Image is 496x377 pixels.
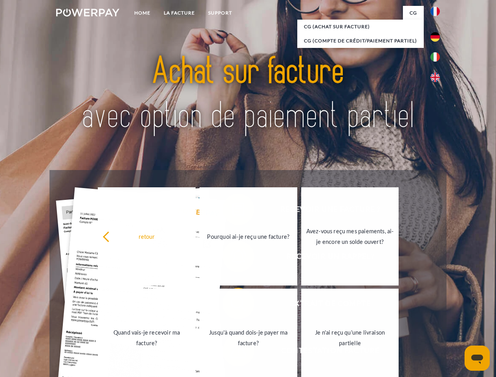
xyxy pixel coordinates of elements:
img: logo-powerpay-white.svg [56,9,119,16]
a: CG [403,6,424,20]
div: Quand vais-je recevoir ma facture? [102,327,191,348]
div: Je n'ai reçu qu'une livraison partielle [306,327,394,348]
div: Pourquoi ai-je reçu une facture? [204,231,293,242]
a: Avez-vous reçu mes paiements, ai-je encore un solde ouvert? [301,187,399,285]
img: de [430,32,440,42]
a: CG (achat sur facture) [297,20,424,34]
a: Support [201,6,239,20]
img: fr [430,7,440,16]
a: CG (Compte de crédit/paiement partiel) [297,34,424,48]
div: Jusqu'à quand dois-je payer ma facture? [204,327,293,348]
div: retour [102,231,191,242]
a: Home [128,6,157,20]
img: en [430,73,440,82]
img: it [430,52,440,62]
iframe: Bouton de lancement de la fenêtre de messagerie [465,346,490,371]
div: Avez-vous reçu mes paiements, ai-je encore un solde ouvert? [306,226,394,247]
img: title-powerpay_fr.svg [75,38,421,150]
a: LA FACTURE [157,6,201,20]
